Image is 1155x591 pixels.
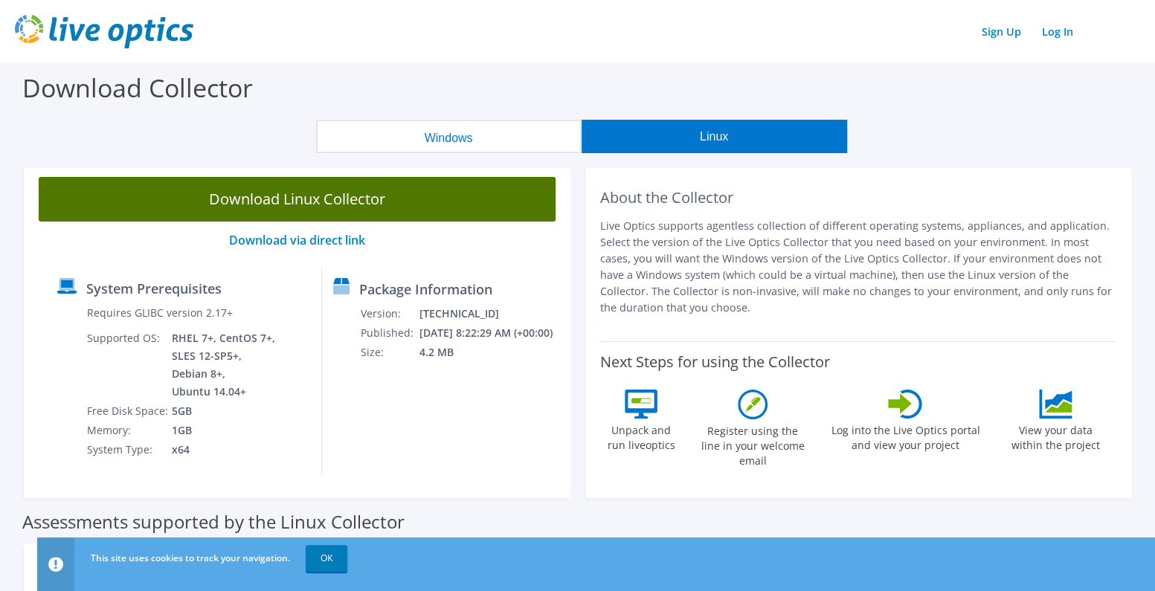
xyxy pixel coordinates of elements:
[419,323,564,343] td: [DATE] 8:22:29 AM (+00:00)
[86,440,171,459] td: System Type:
[600,353,830,371] label: Next Steps for using the Collector
[171,421,278,440] td: 1GB
[306,545,347,572] a: OK
[87,306,233,320] label: Requires GLIBC version 2.17+
[22,71,253,105] label: Download Collector
[607,419,675,453] label: Unpack and run liveoptics
[22,514,405,529] label: Assessments supported by the Linux Collector
[86,281,222,296] label: System Prerequisites
[360,304,419,323] td: Version:
[359,282,492,297] label: Package Information
[360,343,419,362] td: Size:
[419,343,564,362] td: 4.2 MB
[600,189,1117,207] h2: About the Collector
[91,552,290,564] span: This site uses cookies to track your navigation.
[229,232,365,248] a: Download via direct link
[171,329,278,401] td: RHEL 7+, CentOS 7+, SLES 12-SP5+, Debian 8+, Ubuntu 14.04+
[600,218,1117,316] p: Live Optics supports agentless collection of different operating systems, appliances, and applica...
[582,120,847,153] button: Linux
[39,177,556,222] a: Download Linux Collector
[171,440,278,459] td: x64
[974,21,1029,42] a: Sign Up
[419,304,564,323] td: [TECHNICAL_ID]
[830,419,980,453] label: Log into the Live Optics portal and view your project
[1002,419,1109,453] label: View your data within the project
[15,15,193,48] img: live_optics_svg.svg
[86,401,171,421] td: Free Disk Space:
[316,120,582,153] button: Windows
[86,421,171,440] td: Memory:
[171,401,278,421] td: 5GB
[86,329,171,401] td: Supported OS:
[1035,21,1081,42] a: Log In
[360,323,419,343] td: Published:
[697,419,808,468] label: Register using the line in your welcome email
